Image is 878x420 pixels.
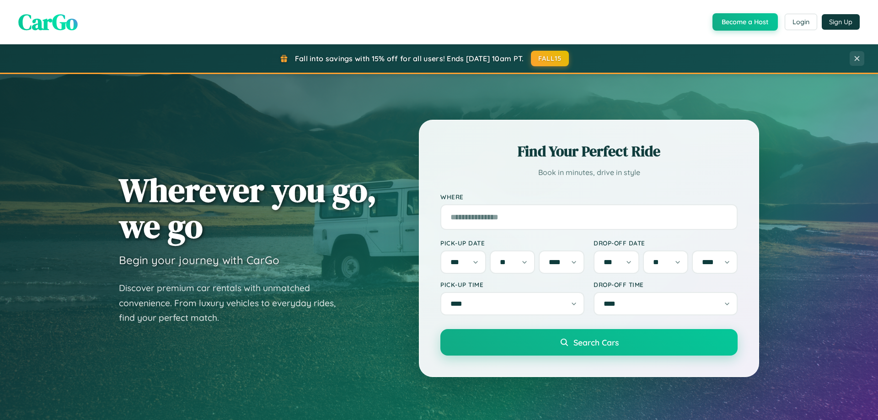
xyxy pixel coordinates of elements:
button: FALL15 [531,51,569,66]
span: CarGo [18,7,78,37]
p: Discover premium car rentals with unmatched convenience. From luxury vehicles to everyday rides, ... [119,281,348,325]
h2: Find Your Perfect Ride [440,141,738,161]
button: Become a Host [712,13,778,31]
span: Fall into savings with 15% off for all users! Ends [DATE] 10am PT. [295,54,524,63]
label: Where [440,193,738,201]
label: Pick-up Time [440,281,584,288]
button: Login [785,14,817,30]
label: Drop-off Time [594,281,738,288]
h1: Wherever you go, we go [119,172,377,244]
button: Sign Up [822,14,860,30]
p: Book in minutes, drive in style [440,166,738,179]
button: Search Cars [440,329,738,356]
h3: Begin your journey with CarGo [119,253,279,267]
label: Drop-off Date [594,239,738,247]
span: Search Cars [573,337,619,347]
label: Pick-up Date [440,239,584,247]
